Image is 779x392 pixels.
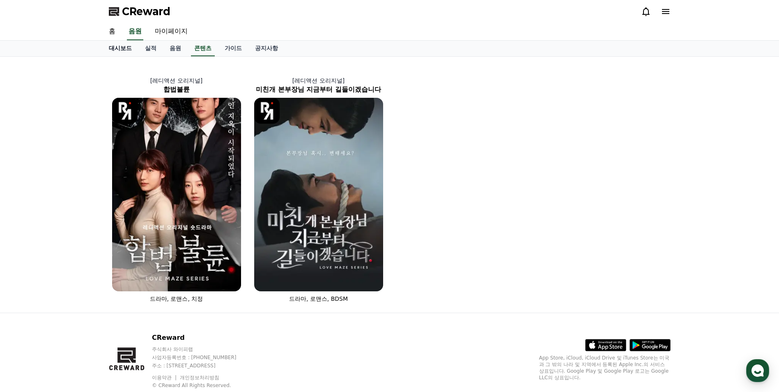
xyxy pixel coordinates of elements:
img: 미친개 본부장님 지금부터 길들이겠습니다 [254,98,383,291]
p: 주식회사 와이피랩 [152,346,252,353]
a: 홈 [2,261,54,281]
span: CReward [122,5,170,18]
a: 마이페이지 [148,23,194,40]
a: 가이드 [218,41,248,56]
p: [레디액션 오리지널] [248,76,390,85]
a: 설정 [106,261,158,281]
p: © CReward All Rights Reserved. [152,382,252,389]
p: [레디액션 오리지널] [106,76,248,85]
img: [object Object] Logo [112,98,138,124]
a: [레디액션 오리지널] 미친개 본부장님 지금부터 길들이겠습니다 미친개 본부장님 지금부터 길들이겠습니다 [object Object] Logo 드라마, 로맨스, BDSM [248,70,390,309]
a: 실적 [138,41,163,56]
span: 드라마, 로맨스, BDSM [289,295,348,302]
h2: 합법불륜 [106,85,248,95]
a: 공지사항 [248,41,285,56]
a: 대화 [54,261,106,281]
h2: 미친개 본부장님 지금부터 길들이겠습니다 [248,85,390,95]
span: 드라마, 로맨스, 치정 [150,295,203,302]
img: [object Object] Logo [254,98,280,124]
p: 사업자등록번호 : [PHONE_NUMBER] [152,354,252,361]
p: CReward [152,333,252,343]
span: 홈 [26,273,31,279]
span: 설정 [127,273,137,279]
a: 개인정보처리방침 [180,375,219,380]
a: 콘텐츠 [191,41,215,56]
a: 대시보드 [102,41,138,56]
p: 주소 : [STREET_ADDRESS] [152,362,252,369]
img: 합법불륜 [112,98,241,291]
a: 이용약관 [152,375,178,380]
a: 음원 [127,23,143,40]
a: CReward [109,5,170,18]
a: 음원 [163,41,188,56]
a: [레디액션 오리지널] 합법불륜 합법불륜 [object Object] Logo 드라마, 로맨스, 치정 [106,70,248,309]
p: App Store, iCloud, iCloud Drive 및 iTunes Store는 미국과 그 밖의 나라 및 지역에서 등록된 Apple Inc.의 서비스 상표입니다. Goo... [539,355,671,381]
span: 대화 [75,273,85,280]
a: 홈 [102,23,122,40]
